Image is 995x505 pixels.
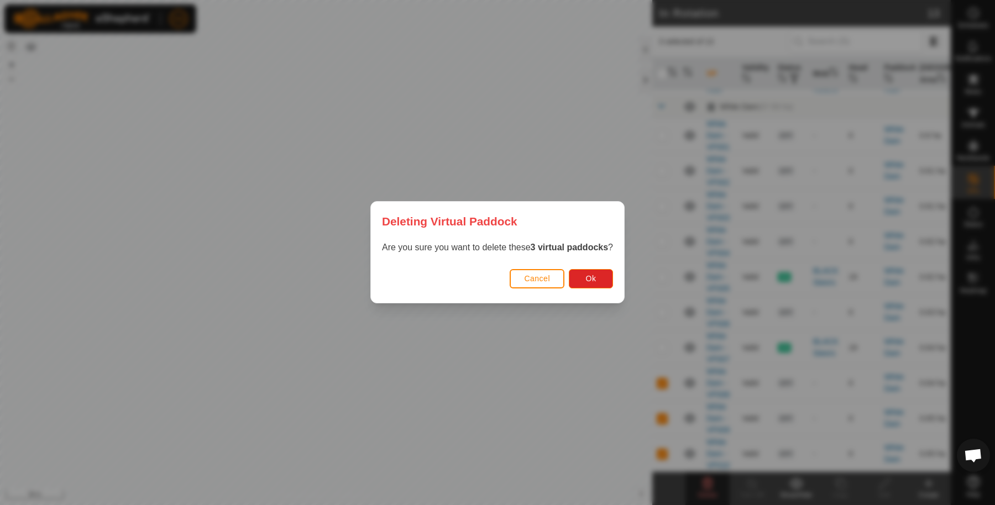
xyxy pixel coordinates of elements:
[524,275,550,283] span: Cancel
[569,269,613,288] button: Ok
[586,275,596,283] span: Ok
[382,213,517,230] span: Deleting Virtual Paddock
[510,269,564,288] button: Cancel
[957,439,990,472] div: Open chat
[531,243,609,252] strong: 3 virtual paddocks
[382,243,613,252] span: Are you sure you want to delete these ?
